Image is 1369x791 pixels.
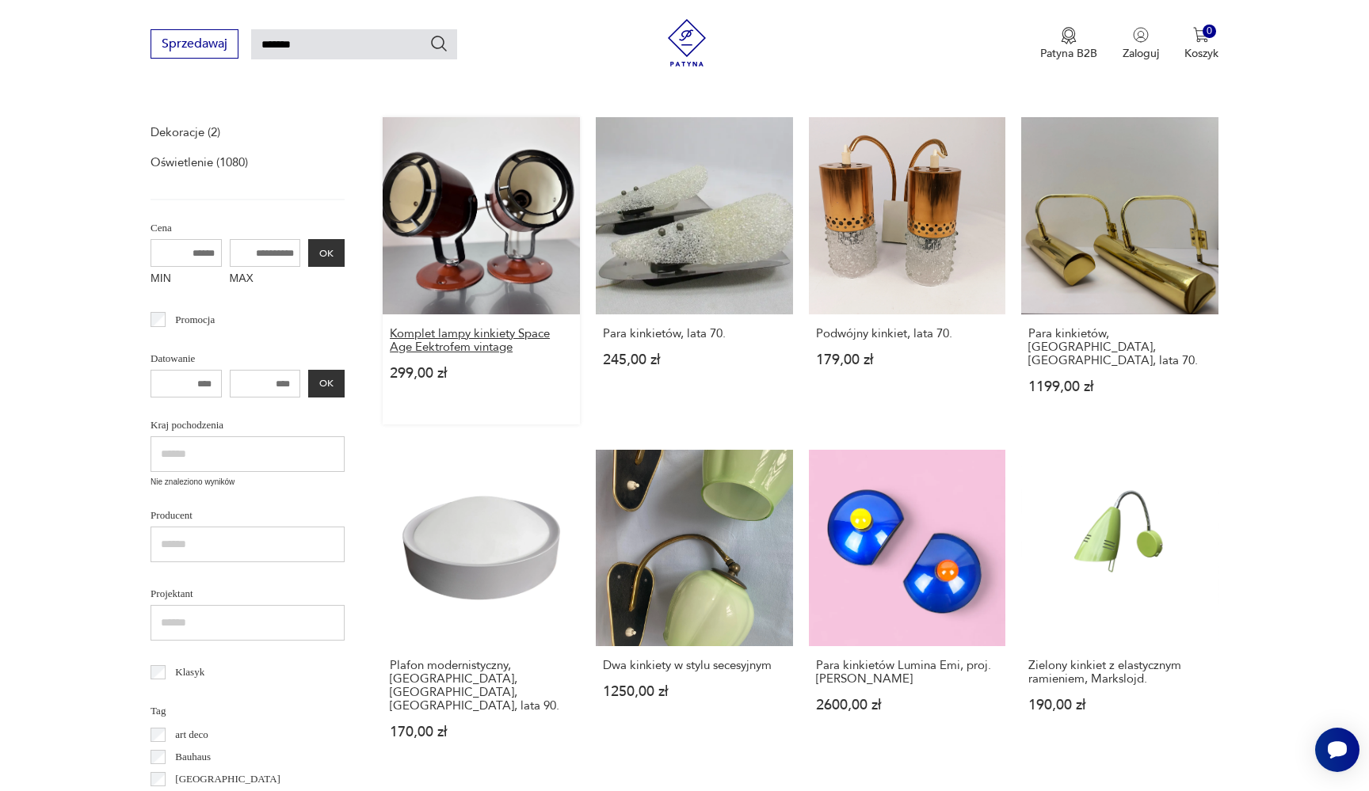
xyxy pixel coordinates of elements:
a: Para kinkietów, Holtkötter, Niemcy, lata 70.Para kinkietów, [GEOGRAPHIC_DATA], [GEOGRAPHIC_DATA],... [1021,117,1218,424]
p: 245,00 zł [603,353,786,367]
h3: Plafon modernistyczny, [GEOGRAPHIC_DATA], [GEOGRAPHIC_DATA], [GEOGRAPHIC_DATA], lata 90. [390,659,573,713]
button: Zaloguj [1123,27,1159,62]
a: Zielony kinkiet z elastycznym ramieniem, Markslojd.Zielony kinkiet z elastycznym ramieniem, Marks... [1021,450,1218,770]
label: MIN [151,267,222,292]
h3: Komplet lampy kinkiety Space Age Eektrofem vintage [390,327,573,354]
p: Datowanie [151,350,345,367]
p: 2600,00 zł [816,698,999,712]
p: Producent [151,507,345,524]
img: Ikona medalu [1061,27,1077,44]
p: 1250,00 zł [603,685,786,698]
h3: Podwójny kinkiet, lata 70. [816,327,999,340]
p: 179,00 zł [816,353,999,367]
a: Dwa kinkiety w stylu secesyjnymDwa kinkiety w stylu secesyjnym1250,00 zł [596,450,793,770]
p: Projektant [151,585,345,603]
p: Cena [151,219,345,237]
a: Plafon modernistyczny, kinkiet, Massive, Belgia, lata 90.Plafon modernistyczny, [GEOGRAPHIC_DATA]... [383,450,580,770]
p: 1199,00 zł [1028,380,1211,394]
iframe: Smartsupp widget button [1315,728,1359,772]
p: Bauhaus [175,748,211,766]
p: [GEOGRAPHIC_DATA] [175,770,280,788]
p: 170,00 zł [390,725,573,739]
p: Klasyk [175,664,204,681]
p: 299,00 zł [390,367,573,380]
a: Sprzedawaj [151,40,238,51]
button: OK [308,370,345,397]
h3: Para kinkietów, [GEOGRAPHIC_DATA], [GEOGRAPHIC_DATA], lata 70. [1028,327,1211,367]
p: Koszyk [1184,47,1218,62]
a: Ikona medaluPatyna B2B [1040,27,1097,62]
button: 0Koszyk [1184,27,1218,62]
img: Ikona koszyka [1193,27,1209,43]
h3: Zielony kinkiet z elastycznym ramieniem, Markslojd. [1028,659,1211,686]
button: Patyna B2B [1040,27,1097,62]
a: Para kinkietów Lumina Emi, proj. Tommaso CiminiPara kinkietów Lumina Emi, proj. [PERSON_NAME]2600... [809,450,1006,770]
p: Patyna B2B [1040,47,1097,62]
p: Zaloguj [1123,47,1159,62]
p: Nie znaleziono wyników [151,476,345,489]
img: Patyna - sklep z meblami i dekoracjami vintage [663,19,711,67]
h3: Dwa kinkiety w stylu secesyjnym [603,659,786,672]
p: Kraj pochodzenia [151,416,345,434]
a: Para kinkietów, lata 70.Para kinkietów, lata 70.245,00 zł [596,117,793,424]
button: OK [308,239,345,267]
p: 190,00 zł [1028,698,1211,712]
a: Podwójny kinkiet, lata 70.Podwójny kinkiet, lata 70.179,00 zł [809,117,1006,424]
p: Promocja [175,311,215,329]
div: 0 [1203,25,1216,39]
p: art deco [175,726,208,743]
button: Szukaj [429,34,448,53]
label: MAX [230,267,301,292]
p: Tag [151,702,345,720]
a: Komplet lampy kinkiety Space Age Eektrofem vintageKomplet lampy kinkiety Space Age Eektrofem vint... [383,117,580,424]
img: Ikonka użytkownika [1133,27,1149,43]
button: Sprzedawaj [151,29,238,59]
h3: Para kinkietów, lata 70. [603,327,786,340]
a: Oświetlenie (1080) [151,151,248,173]
h3: Para kinkietów Lumina Emi, proj. [PERSON_NAME] [816,659,999,686]
a: Dekoracje (2) [151,121,220,143]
